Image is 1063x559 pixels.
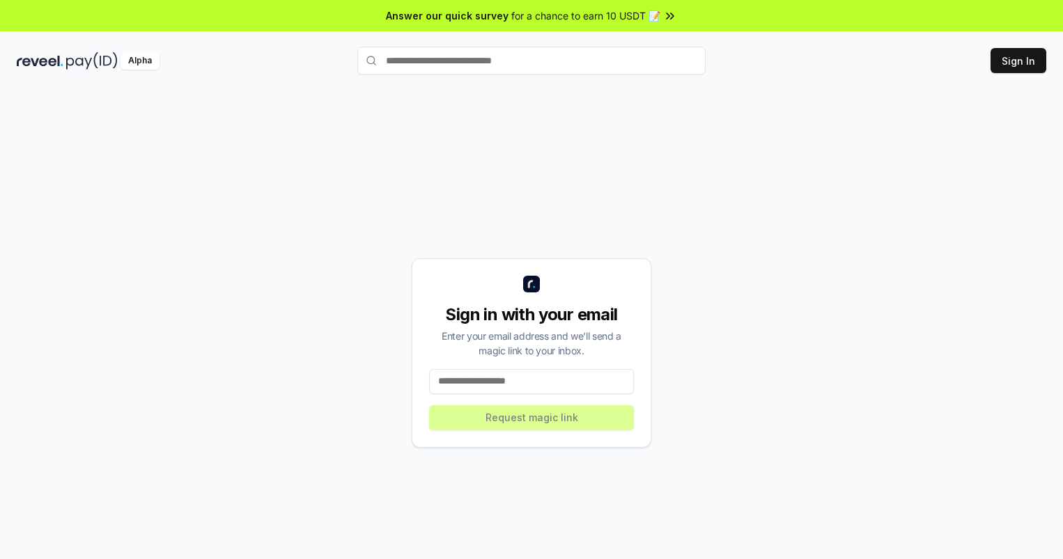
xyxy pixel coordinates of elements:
img: pay_id [66,52,118,70]
div: Enter your email address and we’ll send a magic link to your inbox. [429,329,634,358]
div: Sign in with your email [429,304,634,326]
div: Alpha [121,52,160,70]
span: Answer our quick survey [386,8,509,23]
img: reveel_dark [17,52,63,70]
img: logo_small [523,276,540,292]
span: for a chance to earn 10 USDT 📝 [511,8,660,23]
button: Sign In [991,48,1046,73]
